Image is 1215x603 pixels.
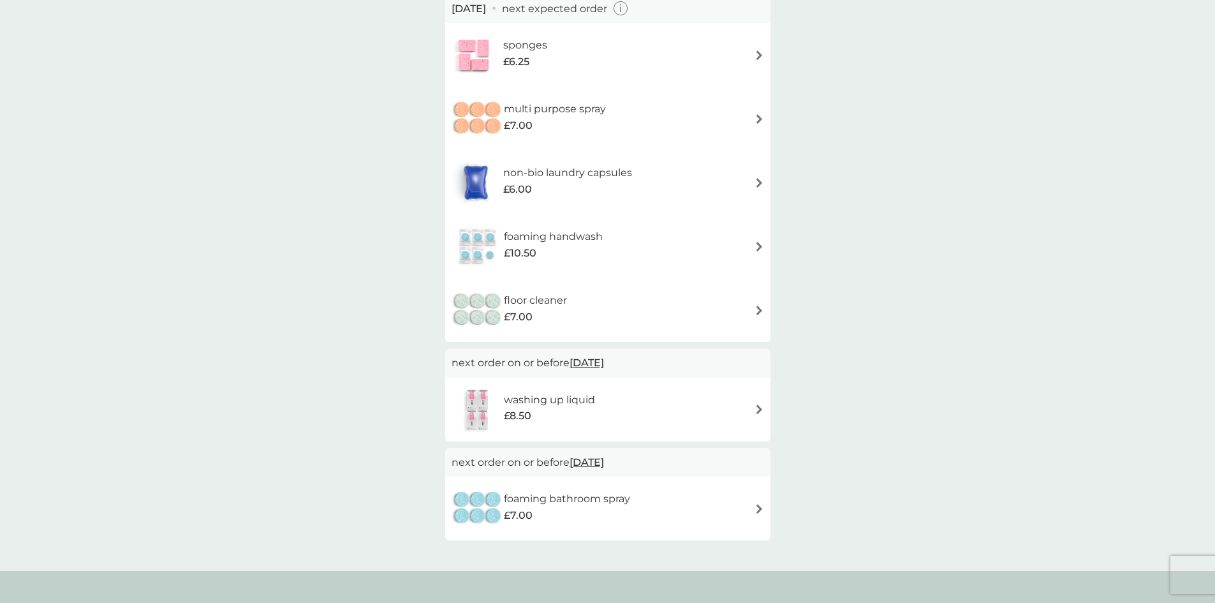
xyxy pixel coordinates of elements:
h6: sponges [503,37,547,54]
span: [DATE] [570,350,604,375]
img: sponges [452,33,496,77]
h6: foaming bathroom spray [504,491,630,507]
span: £6.25 [503,54,529,70]
img: arrow right [755,405,764,414]
h6: non-bio laundry capsules [503,165,632,181]
img: arrow right [755,114,764,124]
span: £7.00 [504,507,533,524]
h6: multi purpose spray [504,101,606,117]
span: [DATE] [452,1,486,17]
span: £10.50 [504,245,536,262]
h6: floor cleaner [504,292,567,309]
img: floor cleaner [452,288,504,332]
img: non-bio laundry capsules [452,160,500,205]
span: [DATE] [570,450,604,475]
img: arrow right [755,178,764,188]
p: next order on or before [452,454,764,471]
img: arrow right [755,504,764,514]
span: £7.00 [504,309,533,325]
span: £8.50 [504,408,531,424]
img: arrow right [755,50,764,60]
h6: washing up liquid [504,392,595,408]
p: next expected order [502,1,607,17]
img: arrow right [755,306,764,315]
img: foaming bathroom spray [452,486,504,531]
img: washing up liquid [452,387,504,432]
span: £6.00 [503,181,532,198]
h6: foaming handwash [504,228,603,245]
p: next order on or before [452,355,764,371]
img: multi purpose spray [452,96,504,141]
span: £7.00 [504,117,533,134]
img: arrow right [755,242,764,251]
img: foaming handwash [452,224,504,269]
